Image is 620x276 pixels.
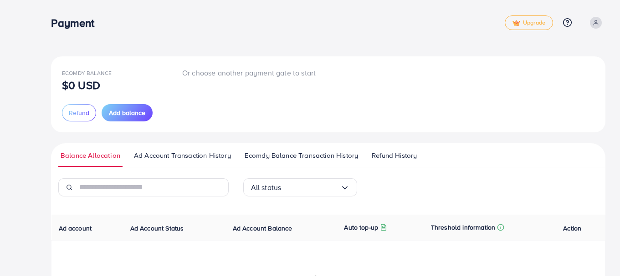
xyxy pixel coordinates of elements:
a: tickUpgrade [505,15,553,30]
button: Refund [62,104,96,121]
p: $0 USD [62,80,100,90]
span: Refund [69,108,89,117]
p: Threshold information [431,222,495,233]
p: Or choose another payment gate to start [182,67,316,78]
span: Balance Allocation [61,151,120,161]
span: All status [251,181,282,195]
span: Refund History [372,151,417,161]
span: Add balance [109,108,145,117]
button: Add balance [102,104,153,121]
img: tick [512,20,520,26]
span: Ad Account Status [130,224,184,233]
span: Upgrade [512,20,545,26]
span: Ad Account Balance [233,224,292,233]
p: Auto top-up [344,222,378,233]
h3: Payment [51,16,102,30]
span: Ad Account Transaction History [134,151,231,161]
span: Ecomdy Balance Transaction History [245,151,358,161]
div: Search for option [243,178,357,196]
span: Ecomdy Balance [62,69,112,77]
span: Action [563,224,581,233]
span: Ad account [59,224,92,233]
input: Search for option [281,181,340,195]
